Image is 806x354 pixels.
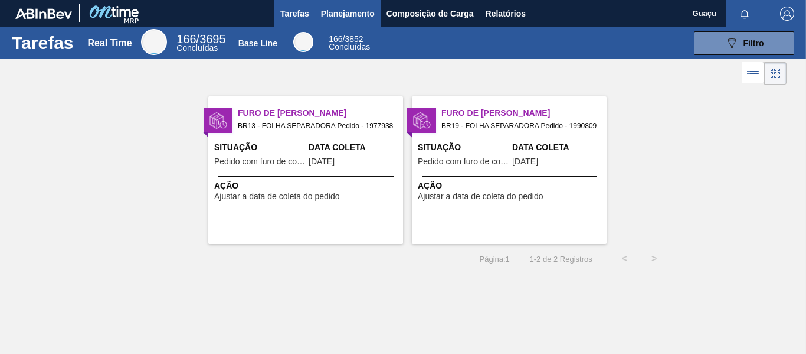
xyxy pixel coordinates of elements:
[512,157,538,166] span: 17/08/2025
[209,112,227,129] img: status
[293,32,313,52] div: Base Line
[640,244,669,274] button: >
[329,34,342,44] span: 166
[329,34,363,44] span: / 3852
[238,38,277,48] div: Base Line
[309,157,335,166] span: 31/07/2025
[238,107,403,119] span: Furo de Coleta
[15,8,72,19] img: TNhmsLtSVTkK8tSr43FrP2fwEKptu5GPRR3wAAAABJRU5ErkJggg==
[87,38,132,48] div: Real Time
[176,34,225,52] div: Real Time
[309,141,400,154] span: Data Coleta
[418,192,543,201] span: Ajustar a data de coleta do pedido
[214,141,306,154] span: Situação
[413,112,431,129] img: status
[441,119,597,132] span: BR19 - FOLHA SEPARADORA Pedido - 1990809
[418,180,604,192] span: Ação
[214,157,306,166] span: Pedido com furo de coleta
[743,38,764,48] span: Filtro
[418,157,509,166] span: Pedido com furo de coleta
[742,62,764,85] div: Visão em Lista
[694,31,794,55] button: Filtro
[610,244,640,274] button: <
[176,33,225,46] span: / 3695
[214,192,340,201] span: Ajustar a data de coleta do pedido
[764,62,787,85] div: Visão em Cards
[214,180,400,192] span: Ação
[480,255,510,264] span: Página : 1
[141,29,167,55] div: Real Time
[12,36,74,50] h1: Tarefas
[780,7,794,21] img: Logout
[321,7,375,21] span: Planejamento
[441,107,607,119] span: Furo de Coleta
[176,43,218,53] span: Concluídas
[238,119,394,132] span: BR13 - FOLHA SEPARADORA Pedido - 1977938
[418,141,509,154] span: Situação
[726,5,764,22] button: Notificações
[280,7,309,21] span: Tarefas
[329,35,370,51] div: Base Line
[329,42,370,51] span: Concluídas
[486,7,526,21] span: Relatórios
[512,141,604,154] span: Data Coleta
[176,33,196,46] span: 166
[527,255,592,264] span: 1 - 2 de 2 Registros
[386,7,474,21] span: Composição de Carga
